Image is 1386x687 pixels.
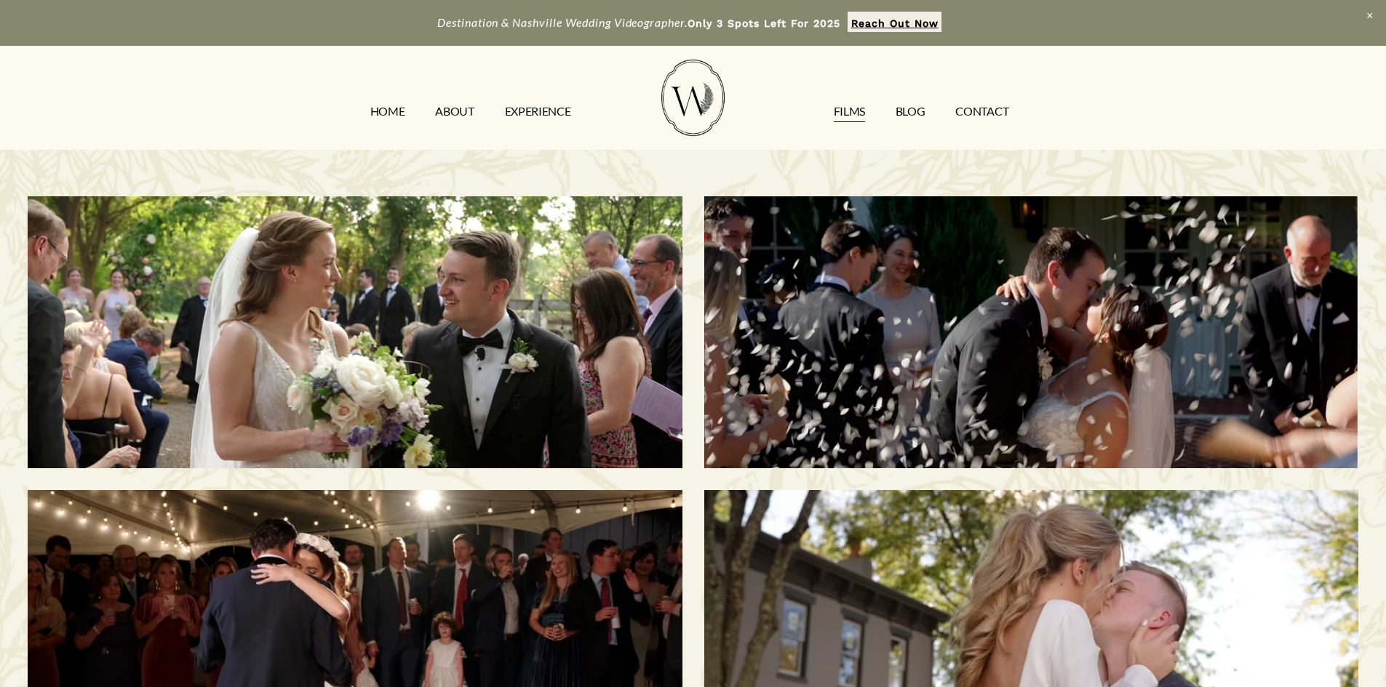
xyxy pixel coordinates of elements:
[848,12,941,32] a: Reach Out Now
[370,100,405,123] a: HOME
[661,60,724,136] img: Wild Fern Weddings
[896,100,925,123] a: Blog
[505,100,571,123] a: EXPERIENCE
[834,100,865,123] a: FILMS
[955,100,1008,123] a: CONTACT
[851,17,939,29] strong: Reach Out Now
[704,196,1358,469] a: Savannah & Tommy | Nashville, TN
[28,196,682,469] a: Morgan & Tommy | Nashville, TN
[435,100,474,123] a: ABOUT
